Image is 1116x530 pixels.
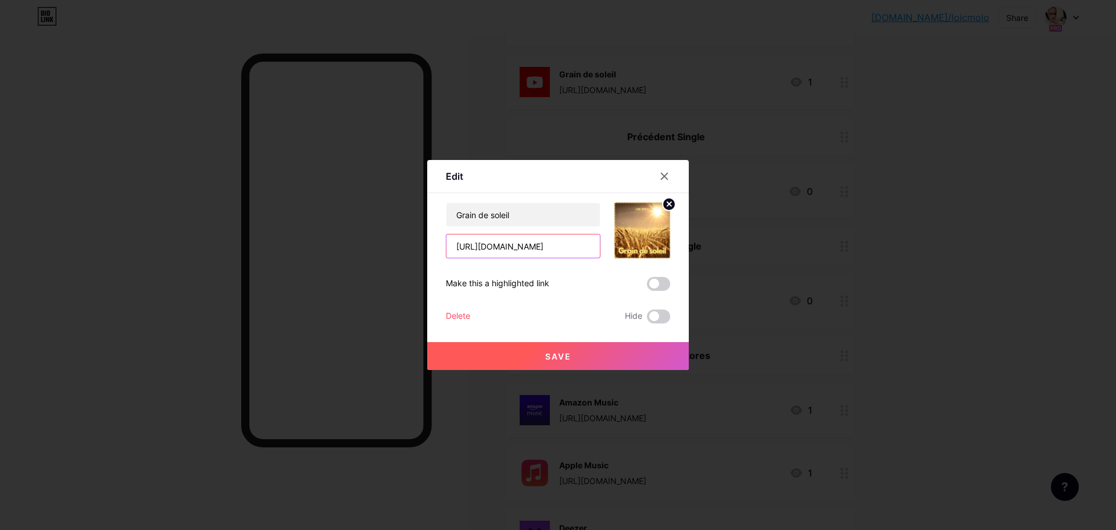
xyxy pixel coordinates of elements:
button: Save [427,342,689,370]
input: URL [446,234,600,258]
img: link_thumbnail [614,202,670,258]
span: Save [545,351,571,361]
span: Hide [625,310,642,323]
div: Edit [446,169,463,183]
div: Delete [446,310,470,323]
div: Make this a highlighted link [446,277,549,291]
input: Title [446,203,600,226]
